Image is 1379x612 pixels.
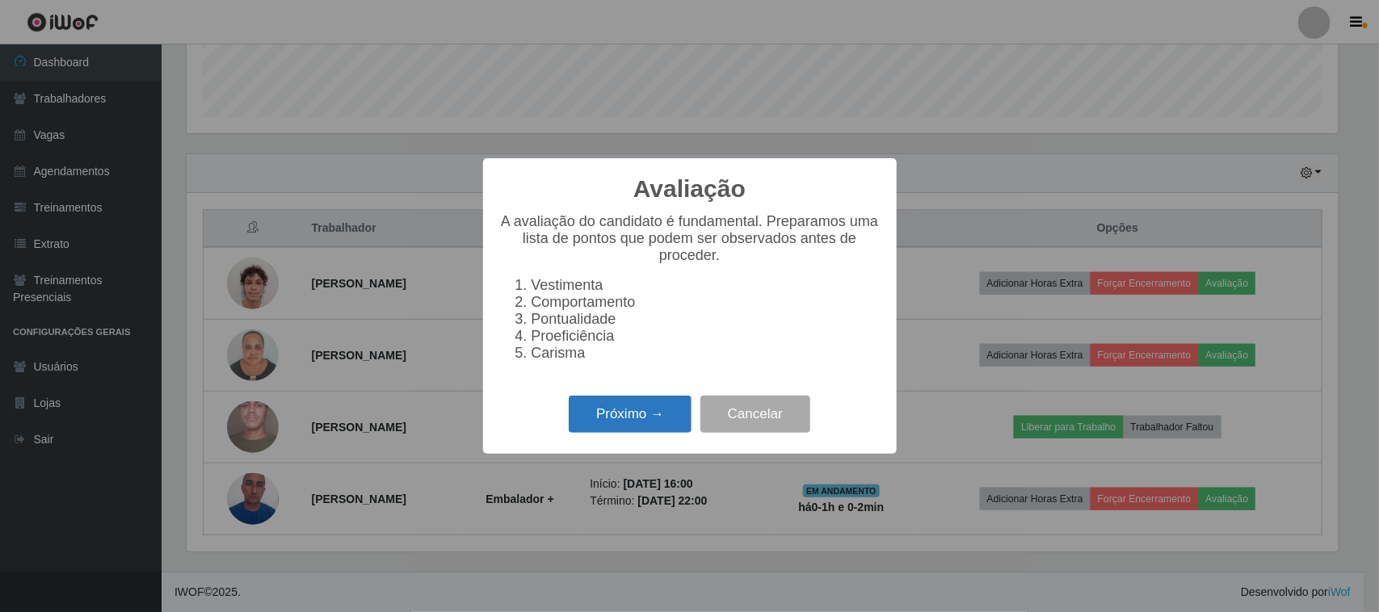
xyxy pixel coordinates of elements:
[532,294,881,311] li: Comportamento
[532,277,881,294] li: Vestimenta
[569,396,692,434] button: Próximo →
[700,396,810,434] button: Cancelar
[499,213,881,264] p: A avaliação do candidato é fundamental. Preparamos uma lista de pontos que podem ser observados a...
[532,345,881,362] li: Carisma
[532,328,881,345] li: Proeficiência
[532,311,881,328] li: Pontualidade
[633,174,746,203] h2: Avaliação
